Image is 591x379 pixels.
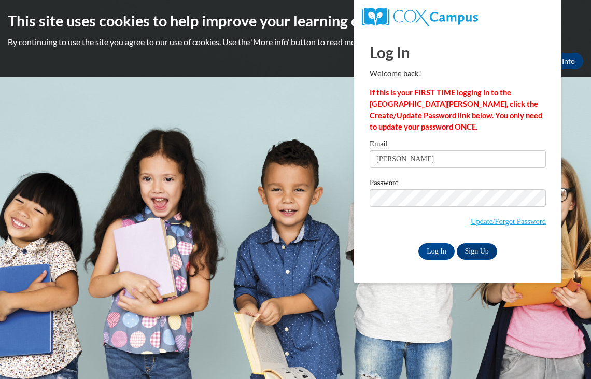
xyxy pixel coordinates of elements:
label: Email [370,140,546,150]
p: By continuing to use the site you agree to our use of cookies. Use the ‘More info’ button to read... [8,36,583,48]
h1: Log In [370,41,546,63]
a: Sign Up [457,243,497,260]
strong: If this is your FIRST TIME logging in to the [GEOGRAPHIC_DATA][PERSON_NAME], click the Create/Upd... [370,88,542,131]
p: Welcome back! [370,68,546,79]
iframe: Button to launch messaging window [550,338,583,371]
a: Update/Forgot Password [471,217,546,226]
input: Log In [418,243,455,260]
label: Password [370,179,546,189]
h2: This site uses cookies to help improve your learning experience. [8,10,583,31]
img: COX Campus [362,8,478,26]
